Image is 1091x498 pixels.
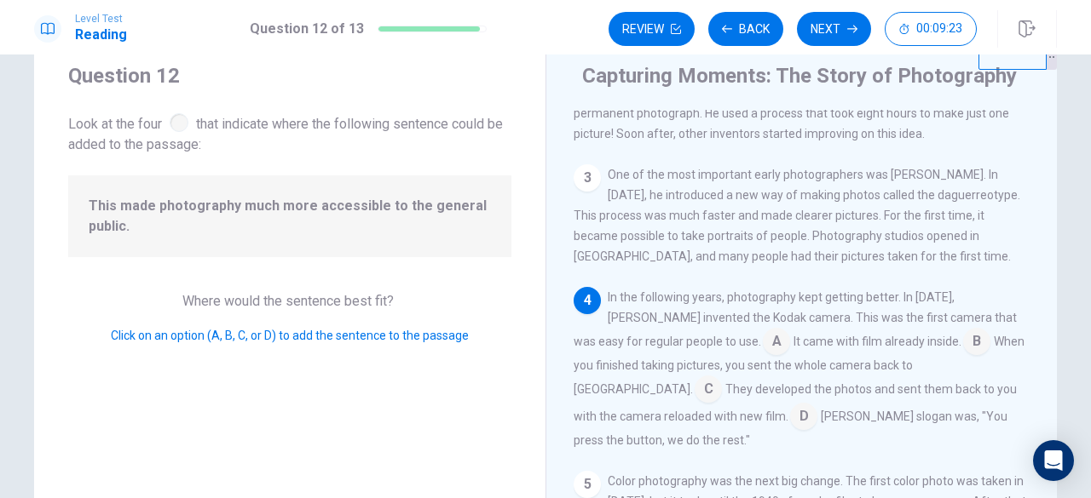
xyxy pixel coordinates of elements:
[609,12,695,46] button: Review
[763,328,790,355] span: A
[574,287,601,314] div: 4
[1033,440,1074,481] div: Open Intercom Messenger
[68,62,511,89] h4: Question 12
[574,382,1017,423] span: They developed the photos and sent them back to you with the camera reloaded with new film.
[695,375,722,403] span: C
[574,335,1025,396] span: When you finished taking pictures, you sent the whole camera back to [GEOGRAPHIC_DATA].
[182,293,397,309] span: Where would the sentence best fit?
[574,168,1020,263] span: One of the most important early photographers was [PERSON_NAME]. In [DATE], he introduced a new w...
[111,329,469,342] span: Click on an option (A, B, C, or D) to add the sentence to the passage
[75,13,127,25] span: Level Test
[89,196,491,237] span: This made photography much more accessible to the general public.
[250,19,364,39] h1: Question 12 of 13
[790,403,817,430] span: D
[885,12,977,46] button: 00:09:23
[574,471,601,498] div: 5
[574,164,601,192] div: 3
[916,22,962,36] span: 00:09:23
[963,328,990,355] span: B
[797,12,871,46] button: Next
[574,290,1017,348] span: In the following years, photography kept getting better. In [DATE], [PERSON_NAME] invented the Ko...
[794,335,961,348] span: It came with film already inside.
[68,110,511,155] span: Look at the four that indicate where the following sentence could be added to the passage:
[708,12,783,46] button: Back
[582,62,1017,89] h4: Capturing Moments: The Story of Photography
[75,25,127,45] h1: Reading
